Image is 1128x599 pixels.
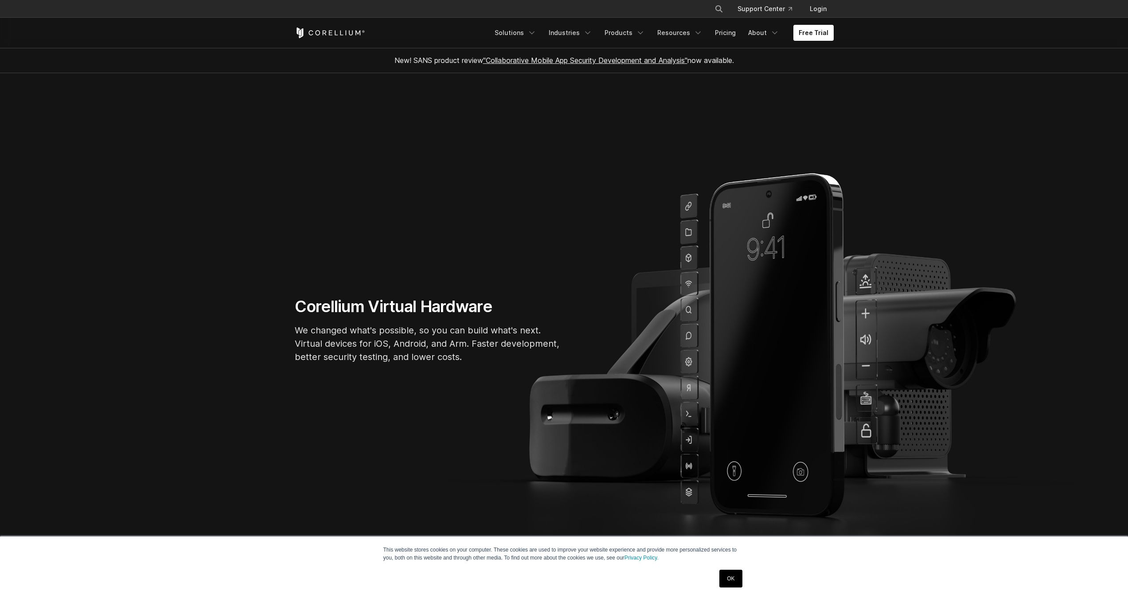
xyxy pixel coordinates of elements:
p: This website stores cookies on your computer. These cookies are used to improve your website expe... [383,546,745,562]
a: Industries [543,25,597,41]
a: Free Trial [793,25,834,41]
a: Pricing [710,25,741,41]
a: Support Center [730,1,799,17]
a: Corellium Home [295,27,365,38]
a: Login [803,1,834,17]
a: Resources [652,25,708,41]
p: We changed what's possible, so you can build what's next. Virtual devices for iOS, Android, and A... [295,324,561,364]
span: New! SANS product review now available. [394,56,734,65]
h1: Corellium Virtual Hardware [295,297,561,317]
a: Solutions [489,25,542,41]
a: Privacy Policy. [624,555,659,561]
a: OK [719,570,742,587]
a: About [743,25,785,41]
button: Search [711,1,727,17]
div: Navigation Menu [489,25,834,41]
a: "Collaborative Mobile App Security Development and Analysis" [483,56,687,65]
div: Navigation Menu [704,1,834,17]
a: Products [599,25,650,41]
